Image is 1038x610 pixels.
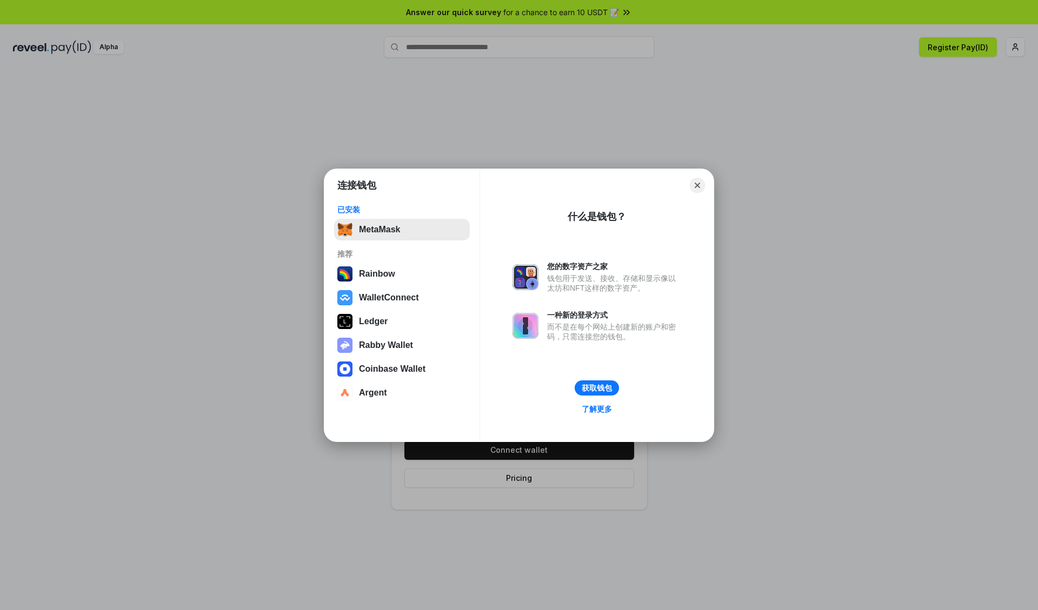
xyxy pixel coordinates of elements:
[334,358,470,380] button: Coinbase Wallet
[359,317,388,326] div: Ledger
[334,311,470,332] button: Ledger
[359,340,413,350] div: Rabby Wallet
[547,273,681,293] div: 钱包用于发送、接收、存储和显示像以太坊和NFT这样的数字资产。
[337,179,376,192] h1: 连接钱包
[547,322,681,341] div: 而不是在每个网站上创建新的账户和密码，只需连接您的钱包。
[334,382,470,404] button: Argent
[337,222,352,237] img: svg+xml,%3Csvg%20fill%3D%22none%22%20height%3D%2233%22%20viewBox%3D%220%200%2035%2033%22%20width%...
[359,364,425,374] div: Coinbase Wallet
[337,205,467,214] div: 已安装
[337,290,352,305] img: svg+xml,%3Csvg%20width%3D%2228%22%20height%3D%2228%22%20viewBox%3D%220%200%2028%2028%22%20fill%3D...
[359,388,387,398] div: Argent
[582,383,612,393] div: 获取钱包
[334,263,470,285] button: Rainbow
[337,314,352,329] img: svg+xml,%3Csvg%20xmlns%3D%22http%3A%2F%2Fwww.w3.org%2F2000%2Fsvg%22%20width%3D%2228%22%20height%3...
[359,269,395,279] div: Rainbow
[575,380,619,396] button: 获取钱包
[582,404,612,414] div: 了解更多
[334,287,470,309] button: WalletConnect
[337,361,352,377] img: svg+xml,%3Csvg%20width%3D%2228%22%20height%3D%2228%22%20viewBox%3D%220%200%2028%2028%22%20fill%3D...
[337,249,467,259] div: 推荐
[359,293,419,303] div: WalletConnect
[359,225,400,234] div: MetaMask
[337,338,352,353] img: svg+xml,%3Csvg%20xmlns%3D%22http%3A%2F%2Fwww.w3.org%2F2000%2Fsvg%22%20fill%3D%22none%22%20viewBox...
[337,266,352,281] img: svg+xml,%3Csvg%20width%3D%22120%22%20height%3D%22120%22%20viewBox%3D%220%200%20120%20120%22%20fil...
[568,210,626,223] div: 什么是钱包？
[690,178,705,193] button: Close
[334,334,470,356] button: Rabby Wallet
[337,385,352,400] img: svg+xml,%3Csvg%20width%3D%2228%22%20height%3D%2228%22%20viewBox%3D%220%200%2028%2028%22%20fill%3D...
[547,310,681,320] div: 一种新的登录方式
[575,402,618,416] a: 了解更多
[334,219,470,240] button: MetaMask
[547,262,681,271] div: 您的数字资产之家
[513,264,538,290] img: svg+xml,%3Csvg%20xmlns%3D%22http%3A%2F%2Fwww.w3.org%2F2000%2Fsvg%22%20fill%3D%22none%22%20viewBox...
[513,313,538,339] img: svg+xml,%3Csvg%20xmlns%3D%22http%3A%2F%2Fwww.w3.org%2F2000%2Fsvg%22%20fill%3D%22none%22%20viewBox...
